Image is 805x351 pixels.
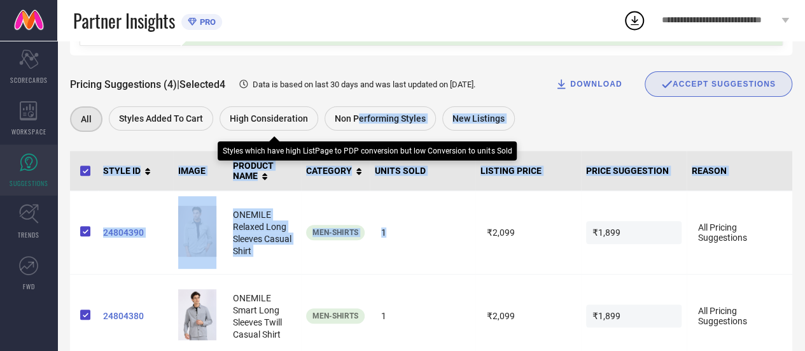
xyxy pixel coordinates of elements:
[555,78,622,90] div: DOWNLOAD
[480,221,576,244] span: ₹2,099
[452,113,505,124] span: New Listings
[233,293,282,340] span: ONEMILE Smart Long Sleeves Twill Casual Shirt
[586,304,682,327] span: ₹1,899
[375,221,470,244] span: 1
[645,71,792,97] div: Accept Suggestions
[103,227,168,238] a: 24804390
[98,151,173,191] th: STYLE ID
[581,151,687,191] th: PRICE SUGGESTION
[70,78,177,90] span: Pricing Suggestions (4)
[335,113,426,124] span: Non Performing Styles
[223,147,512,155] div: Styles which have high ListPage to PDP conversion but low Conversion to units Sold
[586,221,682,244] span: ₹1,899
[370,151,475,191] th: UNITS SOLD
[178,289,216,340] img: a66fe46d-199a-47dc-97ef-0da0b45a5f1f1693833262659ONEMILEMenGreySmartOpaqueSemiformalShirt1.jpg
[692,216,787,249] span: All Pricing Suggestions
[480,304,576,327] span: ₹2,099
[18,230,39,240] span: TRENDS
[228,151,301,191] th: PRODUCT NAME
[375,304,470,327] span: 1
[623,9,646,32] div: Open download list
[178,206,216,257] img: cb9340a0-d57f-4b65-818d-eed7d6f8862b1693833263026ONEMILEMenGreyRelaxedOpaqueCasualShirt1.jpg
[230,113,308,124] span: High Consideration
[645,71,792,97] button: ACCEPT SUGGESTIONS
[539,71,638,97] button: DOWNLOAD
[692,299,787,333] span: All Pricing Suggestions
[10,75,48,85] span: SCORECARDS
[179,78,225,90] span: Selected 4
[73,8,175,34] span: Partner Insights
[173,151,228,191] th: IMAGE
[197,17,216,27] span: PRO
[119,113,203,124] span: Styles Added To Cart
[312,312,358,320] span: Men-Shirts
[687,151,792,191] th: REASON
[301,151,370,191] th: CATEGORY
[253,80,475,89] span: Data is based on last 30 days and was last updated on [DATE] .
[11,127,46,136] span: WORKSPACE
[10,178,48,188] span: SUGGESTIONS
[312,228,358,237] span: Men-Shirts
[23,282,35,291] span: FWD
[661,78,776,90] div: ACCEPT SUGGESTIONS
[177,78,179,90] span: |
[475,151,581,191] th: LISTING PRICE
[233,210,291,256] span: ONEMILE Relaxed Long Sleeves Casual Shirt
[103,311,168,321] a: 24804380
[81,114,92,124] span: All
